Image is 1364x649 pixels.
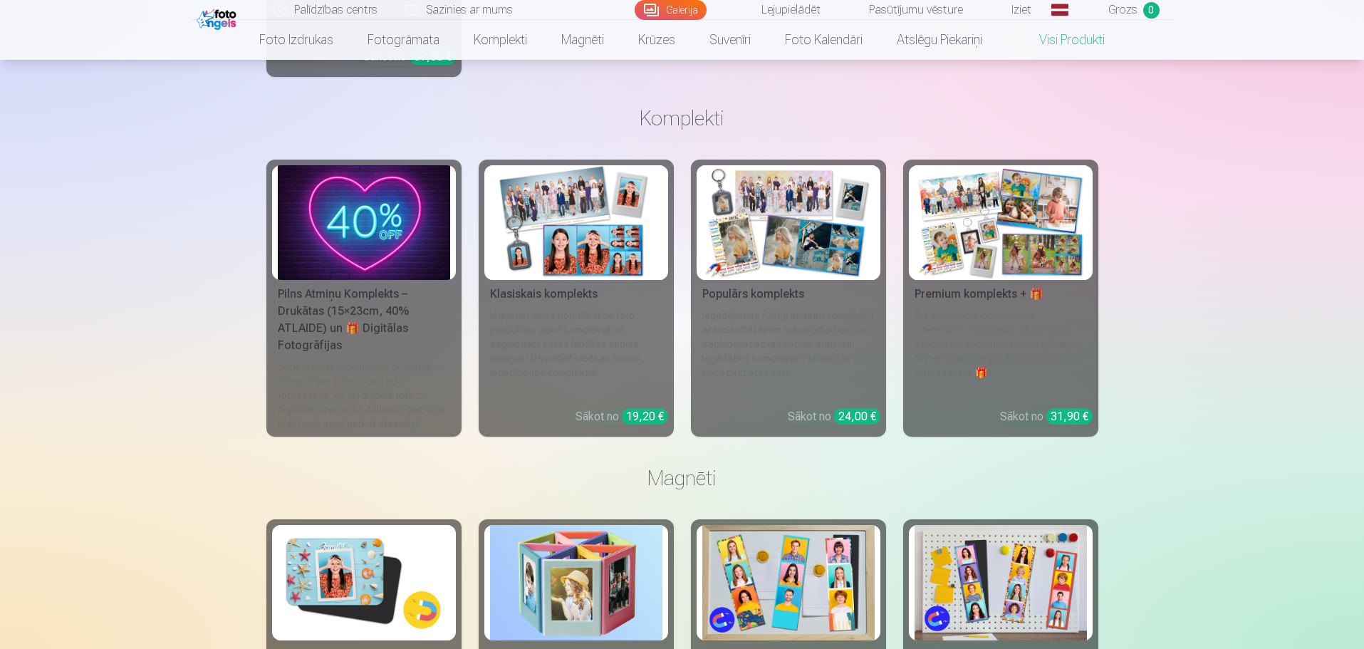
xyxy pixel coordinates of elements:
[410,48,456,65] div: 37,00 €
[880,20,999,60] a: Atslēgu piekariņi
[484,286,668,303] div: Klasiskais komplekts
[788,408,880,425] div: Sākot no
[1046,408,1093,425] div: 31,90 €
[266,160,462,437] a: Pilns Atmiņu Komplekts – Drukātas (15×23cm, 40% ATLAIDE) un 🎁 Digitālas Fotogrāfijas Pilns Atmiņu...
[999,20,1122,60] a: Visi produkti
[691,160,886,437] a: Populārs komplektsPopulārs komplektsIegādājieties rūpīgi atlasītu komplektu ar iecienītākajiem fo...
[692,20,768,60] a: Suvenīri
[915,165,1087,280] img: Premium komplekts + 🎁
[272,360,456,431] div: Saņem visas individuālās drukātās fotogrāfijas (15×23 cm) no fotosesijas, kā arī grupas foto un d...
[576,408,668,425] div: Sākot no
[350,20,457,60] a: Fotogrāmata
[272,286,456,354] div: Pilns Atmiņu Komplekts – Drukātas (15×23cm, 40% ATLAIDE) un 🎁 Digitālas Fotogrāfijas
[768,20,880,60] a: Foto kalendāri
[484,308,668,397] div: Iegūstiet visus populārākos foto produktus vienā komplektā un saglabājiet savas labākās skolas at...
[242,20,350,60] a: Foto izdrukas
[909,308,1093,397] div: Šis komplekts ietver daudz interesantu fotopreču, un kā īpašu dāvanu jūs saņemsiet visas galerija...
[278,105,1087,131] h3: Komplekti
[621,20,692,60] a: Krūzes
[622,408,668,425] div: 19,20 €
[915,525,1087,640] img: Magnēts ar četrām fotogrāfijām
[1000,408,1093,425] div: Sākot no
[278,465,1087,491] h3: Magnēti
[544,20,621,60] a: Magnēti
[697,286,880,303] div: Populārs komplekts
[457,20,544,60] a: Komplekti
[697,308,880,397] div: Iegādājieties rūpīgi atlasītu komplektu ar iecienītākajiem fotoproduktiem un saglabājiet savas sk...
[834,408,880,425] div: 24,00 €
[702,165,875,280] img: Populārs komplekts
[479,160,674,437] a: Klasiskais komplektsKlasiskais komplektsIegūstiet visus populārākos foto produktus vienā komplekt...
[1143,2,1160,19] span: 0
[490,165,662,280] img: Klasiskais komplekts
[278,525,450,640] img: Personalizēti foto magnēti
[909,286,1093,303] div: Premium komplekts + 🎁
[490,525,662,640] img: Magnētiskais mini foto rāmis
[702,525,875,640] img: Klasiskie magnēti ar trīs fotogrāfijām
[278,165,450,280] img: Pilns Atmiņu Komplekts – Drukātas (15×23cm, 40% ATLAIDE) un 🎁 Digitālas Fotogrāfijas
[1108,1,1137,19] span: Grozs
[903,160,1098,437] a: Premium komplekts + 🎁 Premium komplekts + 🎁Šis komplekts ietver daudz interesantu fotopreču, un k...
[197,6,240,30] img: /fa1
